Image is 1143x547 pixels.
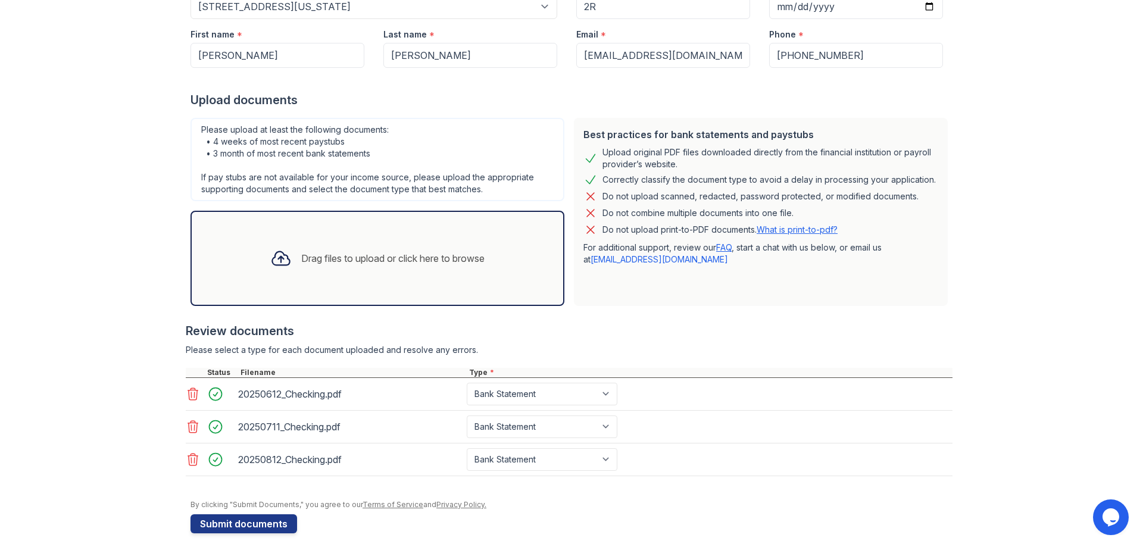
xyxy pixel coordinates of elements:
div: Correctly classify the document type to avoid a delay in processing your application. [602,173,936,187]
div: 20250711_Checking.pdf [238,417,462,436]
label: Phone [769,29,796,40]
div: Upload original PDF files downloaded directly from the financial institution or payroll provider’... [602,146,938,170]
p: Do not upload print-to-PDF documents. [602,224,838,236]
a: Terms of Service [363,500,423,509]
button: Submit documents [190,514,297,533]
label: Email [576,29,598,40]
div: Please upload at least the following documents: • 4 weeks of most recent paystubs • 3 month of mo... [190,118,564,201]
div: Filename [238,368,467,377]
div: Best practices for bank statements and paystubs [583,127,938,142]
label: Last name [383,29,427,40]
p: For additional support, review our , start a chat with us below, or email us at [583,242,938,265]
div: Review documents [186,323,952,339]
div: 20250612_Checking.pdf [238,385,462,404]
a: [EMAIL_ADDRESS][DOMAIN_NAME] [591,254,728,264]
div: Upload documents [190,92,952,108]
div: By clicking "Submit Documents," you agree to our and [190,500,952,510]
iframe: chat widget [1093,499,1131,535]
div: Type [467,368,952,377]
div: Status [205,368,238,377]
a: What is print-to-pdf? [757,224,838,235]
div: Please select a type for each document uploaded and resolve any errors. [186,344,952,356]
div: Do not combine multiple documents into one file. [602,206,794,220]
div: Do not upload scanned, redacted, password protected, or modified documents. [602,189,919,204]
a: Privacy Policy. [436,500,486,509]
div: 20250812_Checking.pdf [238,450,462,469]
div: Drag files to upload or click here to browse [301,251,485,265]
label: First name [190,29,235,40]
a: FAQ [716,242,732,252]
